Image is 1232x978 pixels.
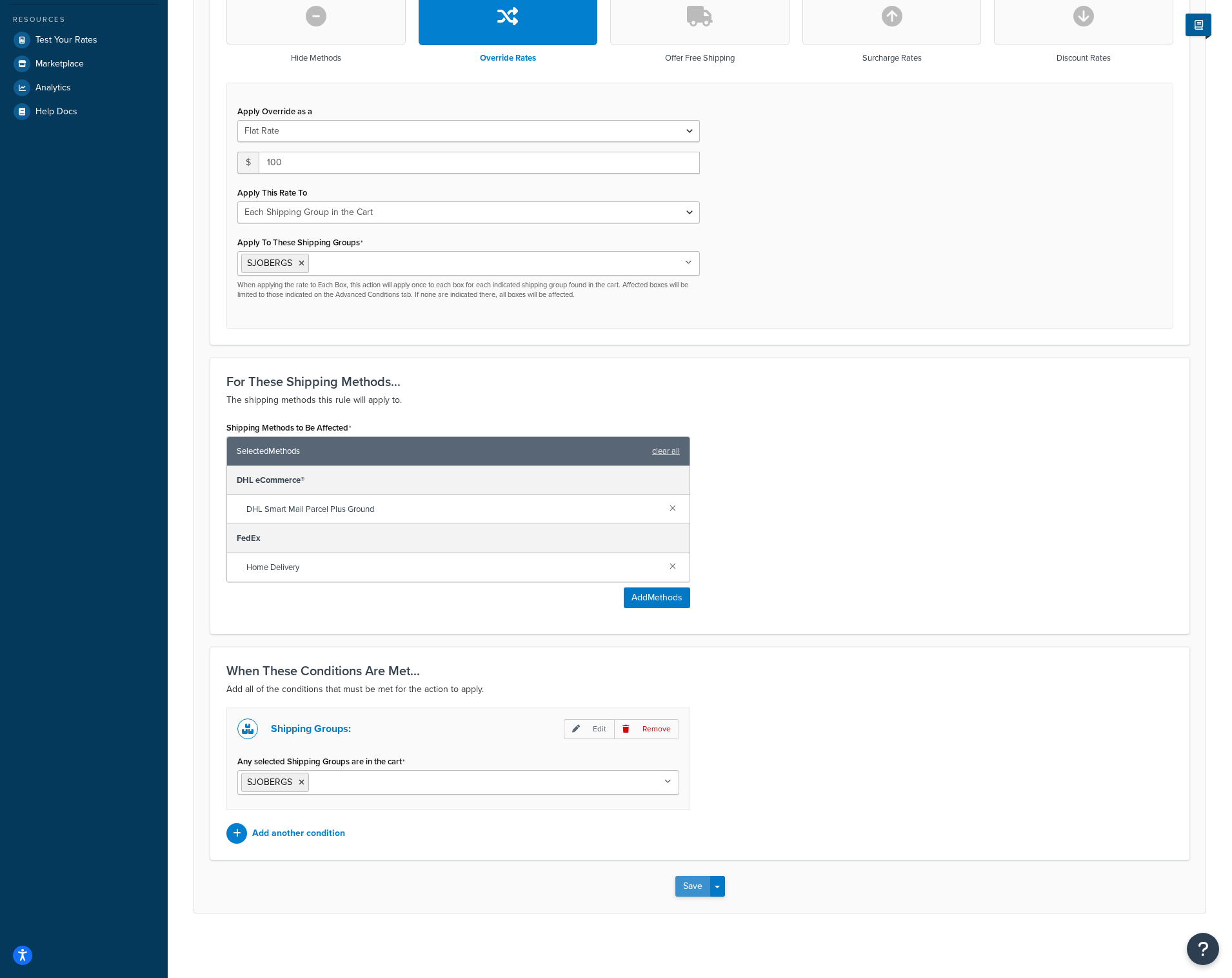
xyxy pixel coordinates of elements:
label: Apply To These Shipping Groups [237,238,363,248]
span: SJOBERGS [247,256,292,270]
p: Shipping Groups: [271,720,351,738]
h3: Discount Rates [1057,54,1111,63]
div: Resources [10,14,158,25]
span: Test Your Rates [35,35,97,46]
span: Selected Methods [237,442,646,460]
a: Marketplace [10,52,158,76]
h3: When These Conditions Are Met... [226,664,1173,678]
h3: Surcharge Rates [862,54,922,63]
a: clear all [652,442,680,460]
button: Save [675,876,710,897]
span: Help Docs [35,107,77,117]
h3: Hide Methods [291,54,341,63]
p: Add another condition [252,824,345,842]
p: Edit [564,719,614,739]
p: Add all of the conditions that must be met for the action to apply. [226,682,1173,697]
h3: Override Rates [480,54,536,63]
span: $ [237,152,259,174]
p: The shipping methods this rule will apply to. [226,392,1173,408]
span: Home Delivery [246,558,659,576]
a: Analytics [10,76,158,99]
span: DHL Smart Mail Parcel Plus Ground [246,500,659,518]
label: Shipping Methods to Be Affected [226,423,352,433]
button: AddMethods [624,587,690,608]
div: FedEx [227,524,690,553]
h3: For These Shipping Methods... [226,374,1173,389]
label: Apply Override as a [237,107,312,116]
a: Help Docs [10,100,158,123]
span: Analytics [35,83,71,94]
h3: Offer Free Shipping [665,54,735,63]
p: Remove [614,719,679,739]
div: DHL eCommerce® [227,466,690,495]
a: Test Your Rates [10,28,158,52]
p: When applying the rate to Each Box, this action will apply once to each box for each indicated sh... [237,280,700,300]
label: Any selected Shipping Groups are in the cart [237,757,405,767]
span: Marketplace [35,59,84,70]
label: Apply This Rate To [237,188,307,198]
span: SJOBERGS [247,775,292,789]
button: Open Resource Center [1187,933,1219,965]
button: Show Help Docs [1186,14,1211,36]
